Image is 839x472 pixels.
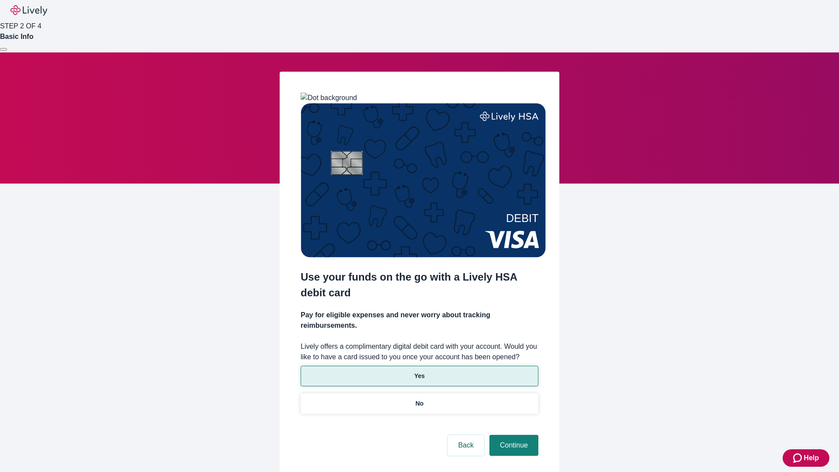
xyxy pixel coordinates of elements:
[301,93,357,103] img: Dot background
[301,103,546,257] img: Debit card
[301,269,538,301] h2: Use your funds on the go with a Lively HSA debit card
[414,371,425,381] p: Yes
[301,393,538,414] button: No
[301,366,538,386] button: Yes
[416,399,424,408] p: No
[793,453,804,463] svg: Zendesk support icon
[301,310,538,331] h4: Pay for eligible expenses and never worry about tracking reimbursements.
[783,449,829,467] button: Zendesk support iconHelp
[301,341,538,362] label: Lively offers a complimentary digital debit card with your account. Would you like to have a card...
[489,435,538,456] button: Continue
[10,5,47,16] img: Lively
[804,453,819,463] span: Help
[447,435,484,456] button: Back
